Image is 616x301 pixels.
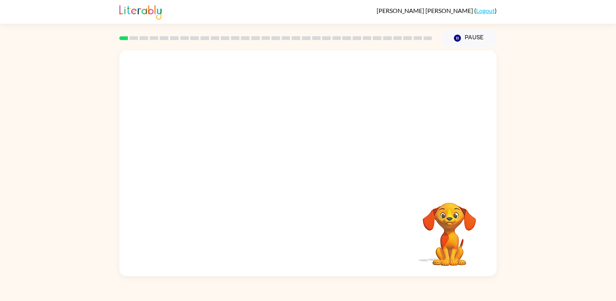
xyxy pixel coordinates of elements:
img: Literably [119,3,162,20]
span: [PERSON_NAME] [PERSON_NAME] [377,7,474,14]
button: Pause [441,29,497,47]
video: Your browser must support playing .mp4 files to use Literably. Please try using another browser. [411,191,488,267]
div: ( ) [377,7,497,14]
a: Logout [476,7,495,14]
